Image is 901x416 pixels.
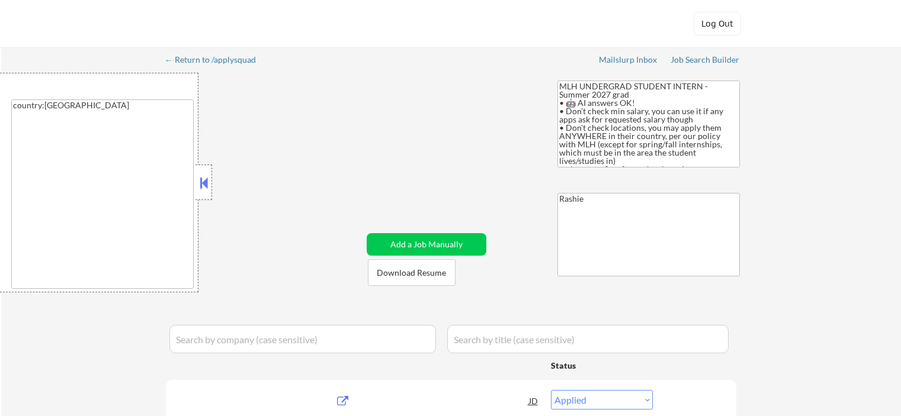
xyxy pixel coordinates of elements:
a: ← Return to /applysquad [165,55,267,67]
div: Job Search Builder [671,56,740,64]
a: Mailslurp Inbox [599,55,658,67]
button: Add a Job Manually [367,233,486,256]
div: Mailslurp Inbox [599,56,658,64]
button: Download Resume [368,259,456,286]
div: JD [528,390,540,411]
div: Status [551,354,653,376]
div: ← Return to /applysquad [165,56,267,64]
input: Search by company (case sensitive) [169,325,436,353]
input: Search by title (case sensitive) [447,325,729,353]
a: Job Search Builder [671,55,740,67]
button: Log Out [694,12,741,36]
